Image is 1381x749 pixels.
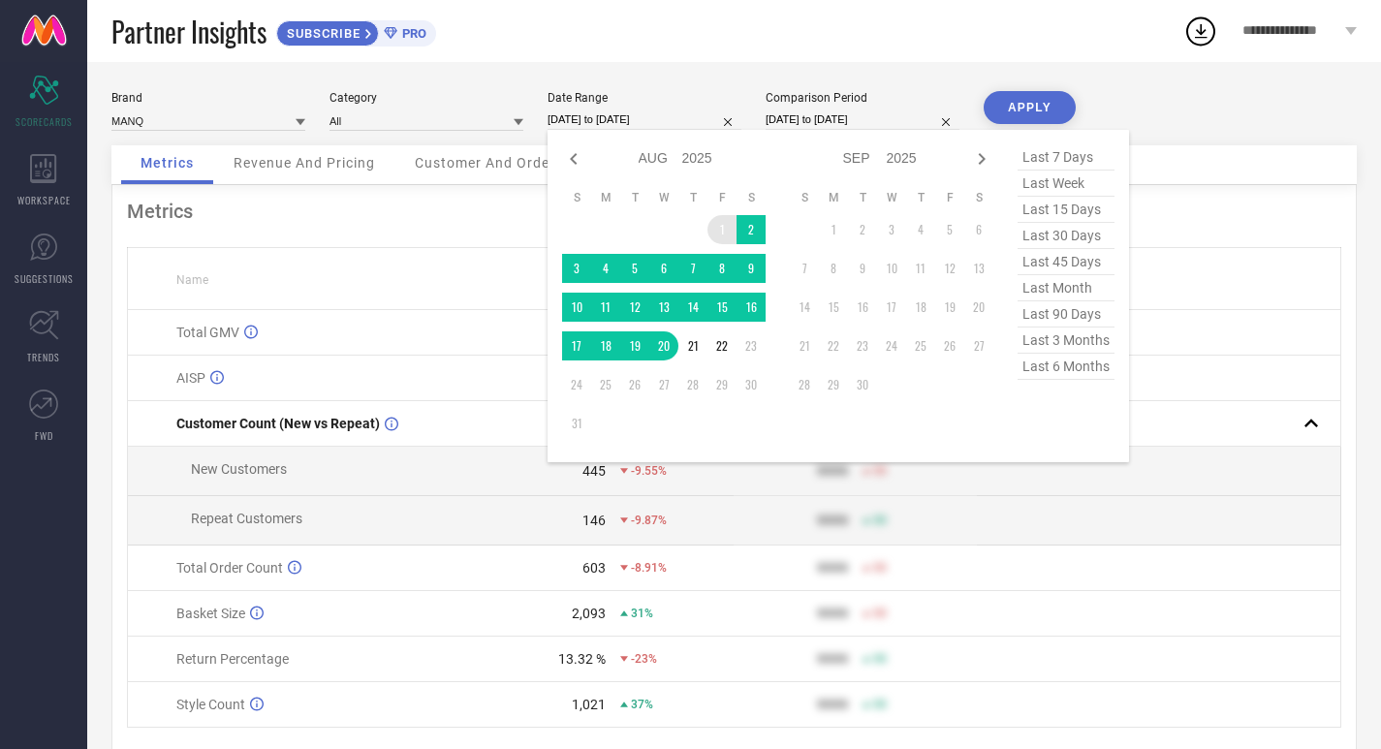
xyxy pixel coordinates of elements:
td: Sun Sep 21 2025 [790,331,819,360]
td: Mon Aug 04 2025 [591,254,620,283]
td: Thu Sep 25 2025 [906,331,935,360]
td: Thu Aug 28 2025 [678,370,707,399]
td: Wed Aug 27 2025 [649,370,678,399]
td: Fri Aug 08 2025 [707,254,737,283]
div: 1,021 [572,697,606,712]
th: Wednesday [649,190,678,205]
div: 146 [582,513,606,528]
td: Mon Aug 18 2025 [591,331,620,360]
td: Fri Aug 29 2025 [707,370,737,399]
td: Sun Aug 17 2025 [562,331,591,360]
td: Wed Sep 17 2025 [877,293,906,322]
span: 31% [631,607,653,620]
td: Fri Sep 12 2025 [935,254,964,283]
td: Fri Sep 19 2025 [935,293,964,322]
td: Mon Sep 01 2025 [819,215,848,244]
span: 50 [873,514,887,527]
span: last 6 months [1018,354,1114,380]
td: Sat Aug 16 2025 [737,293,766,322]
span: 50 [873,464,887,478]
span: TRENDS [27,350,60,364]
td: Thu Sep 04 2025 [906,215,935,244]
td: Sat Aug 02 2025 [737,215,766,244]
td: Tue Aug 12 2025 [620,293,649,322]
span: 50 [873,607,887,620]
span: SCORECARDS [16,114,73,129]
td: Thu Aug 14 2025 [678,293,707,322]
td: Tue Sep 09 2025 [848,254,877,283]
span: last 15 days [1018,197,1114,223]
td: Sun Aug 31 2025 [562,409,591,438]
th: Monday [819,190,848,205]
div: Open download list [1183,14,1218,48]
div: Previous month [562,147,585,171]
td: Wed Aug 13 2025 [649,293,678,322]
td: Tue Sep 02 2025 [848,215,877,244]
div: 603 [582,560,606,576]
td: Sun Sep 07 2025 [790,254,819,283]
td: Mon Sep 29 2025 [819,370,848,399]
span: -9.55% [631,464,667,478]
td: Sat Sep 20 2025 [964,293,993,322]
span: WORKSPACE [17,193,71,207]
th: Wednesday [877,190,906,205]
span: Basket Size [176,606,245,621]
span: 50 [873,561,887,575]
div: Date Range [548,91,741,105]
td: Sat Sep 27 2025 [964,331,993,360]
td: Tue Sep 30 2025 [848,370,877,399]
td: Sat Aug 30 2025 [737,370,766,399]
td: Fri Sep 05 2025 [935,215,964,244]
td: Sat Sep 13 2025 [964,254,993,283]
td: Fri Aug 15 2025 [707,293,737,322]
td: Sun Aug 03 2025 [562,254,591,283]
span: SUBSCRIBE [277,26,365,41]
span: Customer And Orders [415,155,563,171]
span: 50 [873,698,887,711]
input: Select date range [548,109,741,130]
div: 2,093 [572,606,606,621]
span: last month [1018,275,1114,301]
div: 9999 [817,697,848,712]
span: 37% [631,698,653,711]
td: Fri Sep 26 2025 [935,331,964,360]
th: Thursday [906,190,935,205]
span: Metrics [141,155,194,171]
input: Select comparison period [766,109,959,130]
span: Name [176,273,208,287]
span: last 3 months [1018,328,1114,354]
th: Tuesday [848,190,877,205]
span: PRO [397,26,426,41]
span: Customer Count (New vs Repeat) [176,416,380,431]
td: Tue Aug 05 2025 [620,254,649,283]
th: Monday [591,190,620,205]
td: Sun Sep 28 2025 [790,370,819,399]
span: Total GMV [176,325,239,340]
span: AISP [176,370,205,386]
td: Wed Aug 20 2025 [649,331,678,360]
div: 9999 [817,463,848,479]
span: SUGGESTIONS [15,271,74,286]
div: 9999 [817,606,848,621]
td: Tue Sep 16 2025 [848,293,877,322]
span: 50 [873,652,887,666]
span: Repeat Customers [191,511,302,526]
div: Next month [970,147,993,171]
th: Thursday [678,190,707,205]
span: Return Percentage [176,651,289,667]
span: last 90 days [1018,301,1114,328]
span: New Customers [191,461,287,477]
button: APPLY [984,91,1076,124]
td: Mon Sep 08 2025 [819,254,848,283]
td: Thu Sep 18 2025 [906,293,935,322]
th: Friday [707,190,737,205]
a: SUBSCRIBEPRO [276,16,436,47]
td: Thu Aug 21 2025 [678,331,707,360]
span: -9.87% [631,514,667,527]
div: Metrics [127,200,1341,223]
td: Wed Sep 24 2025 [877,331,906,360]
th: Sunday [790,190,819,205]
span: Partner Insights [111,12,267,51]
span: last 30 days [1018,223,1114,249]
div: 445 [582,463,606,479]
